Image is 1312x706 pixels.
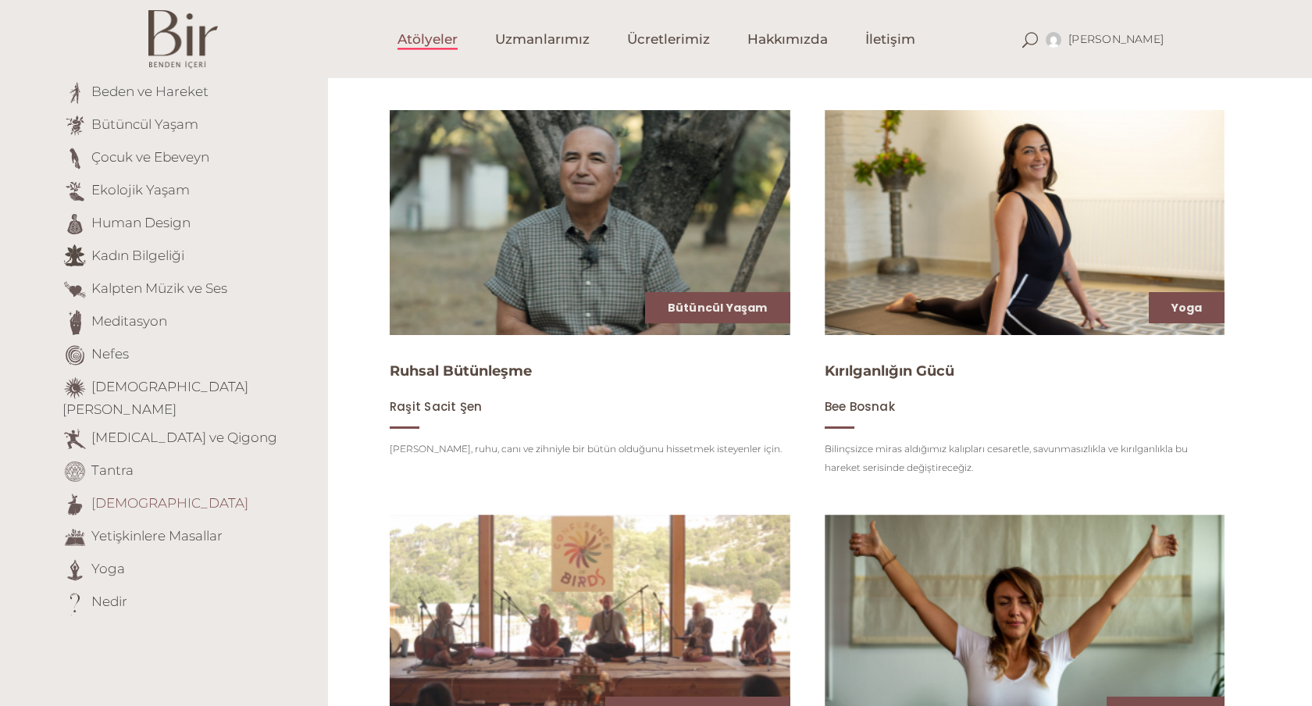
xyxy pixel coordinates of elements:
span: Hakkımızda [747,30,828,48]
a: Bütüncül Yaşam [91,116,198,132]
a: Yetişkinlere Masallar [91,528,223,544]
a: Meditasyon [91,313,167,329]
a: Ekolojik Yaşam [91,182,190,198]
a: Ruhsal Bütünleşme [390,362,532,380]
a: Kırılganlığın Gücü [825,362,954,380]
p: [PERSON_NAME], ruhu, canı ve zihniyle bir bütün olduğunu hissetmek isteyenler için. [390,440,790,458]
a: Kadın Bilgeliği [91,248,184,263]
span: Ücretlerimiz [627,30,710,48]
a: Nefes [91,346,129,362]
span: Uzmanlarımız [495,30,590,48]
a: [DEMOGRAPHIC_DATA] [91,495,248,511]
a: Tantra [91,462,134,478]
span: Raşit Sacit Şen [390,398,482,415]
a: Beden ve Hareket [91,84,209,99]
span: [PERSON_NAME] [1068,32,1164,46]
p: Bilinçsizce miras aldığımız kalıpları cesaretle, savunmasızlıkla ve kırılganlıkla bu hareket seri... [825,440,1225,477]
span: Atölyeler [398,30,458,48]
span: İletişim [865,30,915,48]
span: Bee Bosnak [825,398,895,415]
a: Bee Bosnak [825,399,895,414]
a: Nedir [91,594,127,609]
a: Raşit Sacit Şen [390,399,482,414]
a: [MEDICAL_DATA] ve Qigong [91,430,277,445]
a: [DEMOGRAPHIC_DATA][PERSON_NAME] [62,379,248,417]
a: Çocuk ve Ebeveyn [91,149,209,165]
a: Yoga [1171,300,1203,316]
a: Yoga [91,561,125,576]
a: Human Design [91,215,191,230]
a: Bütüncül Yaşam [668,300,768,316]
a: Kalpten Müzik ve Ses [91,280,227,296]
